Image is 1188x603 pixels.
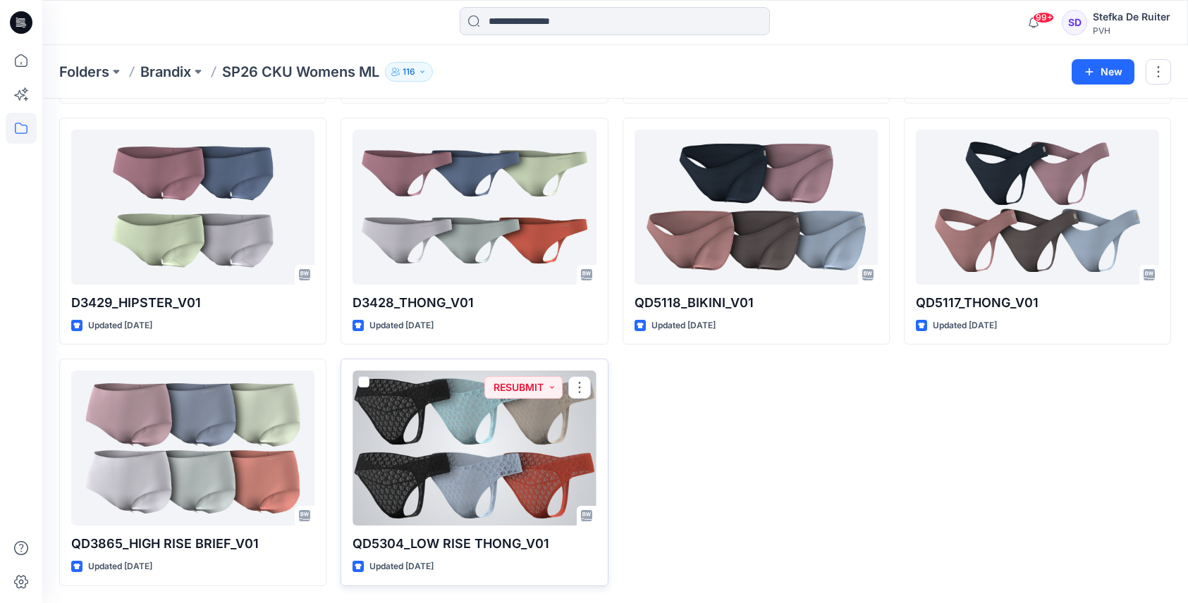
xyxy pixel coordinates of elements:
button: 116 [385,62,433,82]
p: D3429_HIPSTER_V01 [71,293,314,313]
p: Updated [DATE] [651,318,716,333]
p: QD5117_THONG_V01 [916,293,1159,313]
p: 116 [403,64,415,80]
a: Brandix [140,62,191,82]
div: PVH [1093,25,1170,36]
a: QD5304_LOW RISE THONG_V01 [353,371,596,526]
p: QD3865_HIGH RISE BRIEF_V01 [71,534,314,554]
p: Updated [DATE] [933,318,997,333]
a: QD5117_THONG_V01 [916,130,1159,285]
a: Folders [59,62,109,82]
p: Updated [DATE] [369,559,434,574]
a: QD3865_HIGH RISE BRIEF_V01 [71,371,314,526]
p: QD5304_LOW RISE THONG_V01 [353,534,596,554]
a: D3428_THONG_V01 [353,130,596,285]
p: QD5118_BIKINI_V01 [635,293,878,313]
span: 99+ [1033,12,1054,23]
p: Updated [DATE] [88,318,152,333]
div: SD [1062,10,1087,35]
a: D3429_HIPSTER_V01 [71,130,314,285]
p: Updated [DATE] [369,318,434,333]
p: D3428_THONG_V01 [353,293,596,313]
p: Updated [DATE] [88,559,152,574]
button: New [1072,59,1134,85]
p: SP26 CKU Womens ML [222,62,379,82]
a: QD5118_BIKINI_V01 [635,130,878,285]
div: Stefka De Ruiter [1093,8,1170,25]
